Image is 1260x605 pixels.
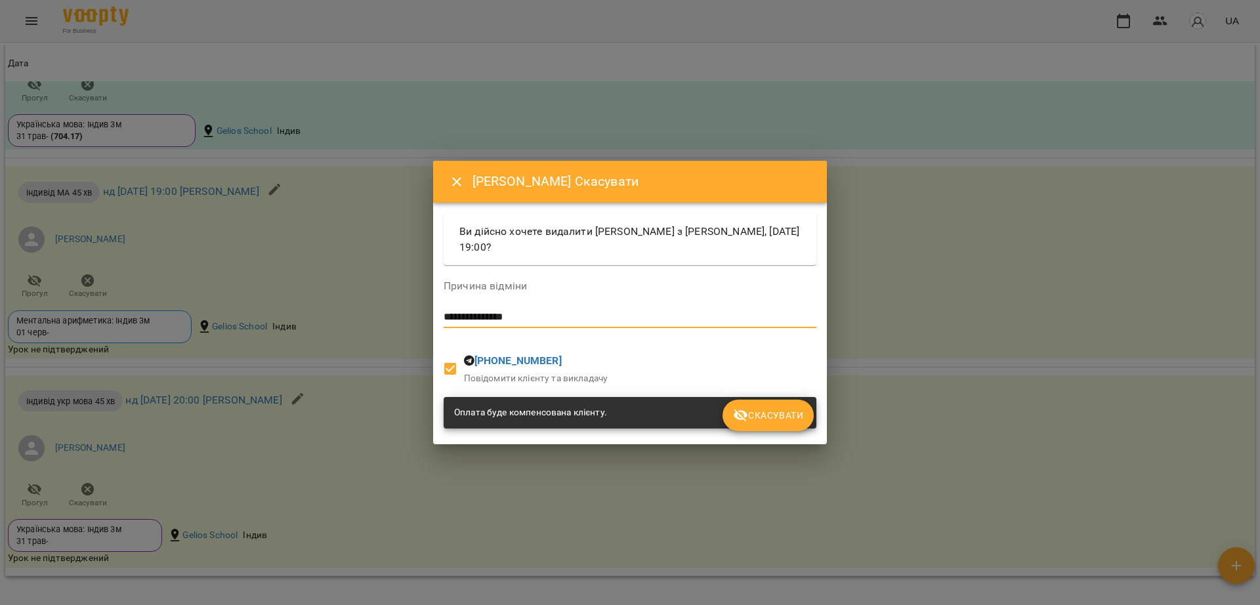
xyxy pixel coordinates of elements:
[472,171,811,192] h6: [PERSON_NAME] Скасувати
[464,372,608,385] p: Повідомити клієнту та викладачу
[733,407,803,423] span: Скасувати
[441,166,472,198] button: Close
[723,400,814,431] button: Скасувати
[454,401,607,425] div: Оплата буде компенсована клієнту.
[444,213,816,265] div: Ви дійсно хочете видалити [PERSON_NAME] з [PERSON_NAME], [DATE] 19:00?
[444,281,816,291] label: Причина відміни
[474,354,562,367] a: [PHONE_NUMBER]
